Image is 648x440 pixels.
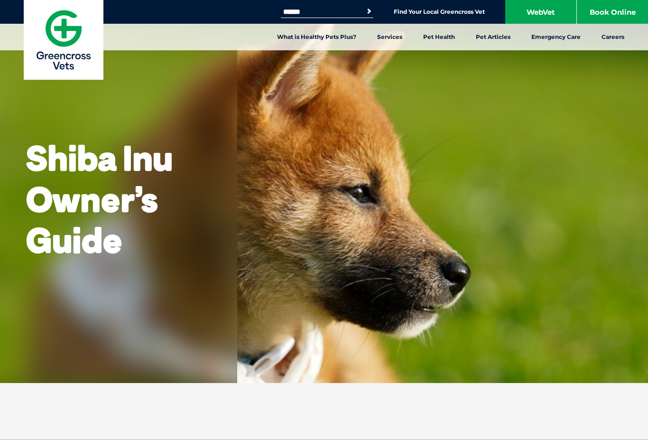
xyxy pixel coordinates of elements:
[413,24,465,50] a: Pet Health
[26,136,173,262] b: Shiba Inu Owner’s Guide
[465,24,521,50] a: Pet Articles
[521,24,591,50] a: Emergency Care
[367,24,413,50] a: Services
[591,24,635,50] a: Careers
[364,7,374,16] button: Search
[267,24,367,50] a: What is Healthy Pets Plus?
[394,8,485,16] a: Find Your Local Greencross Vet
